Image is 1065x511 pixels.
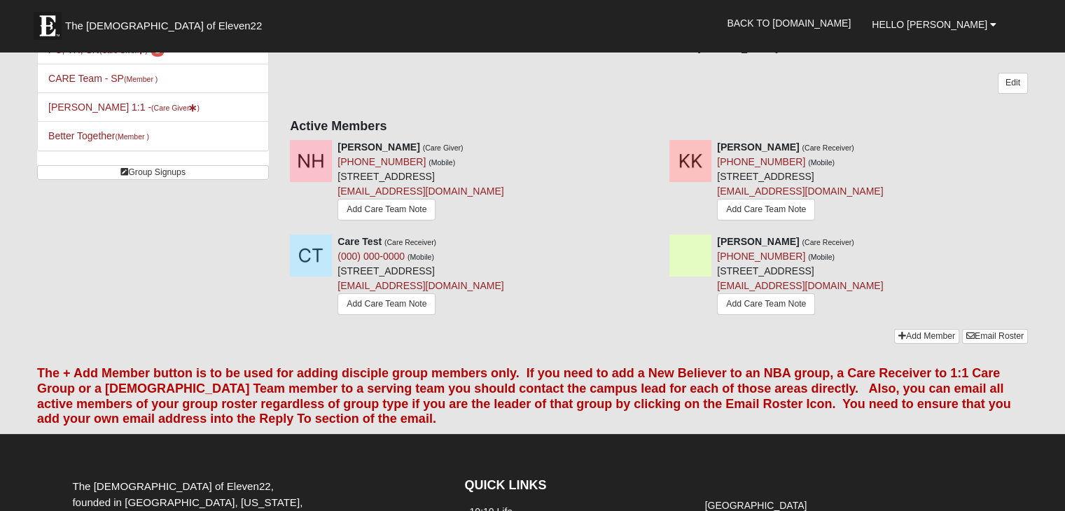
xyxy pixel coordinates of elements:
[717,141,799,153] strong: [PERSON_NAME]
[337,185,503,197] a: [EMAIL_ADDRESS][DOMAIN_NAME]
[337,236,382,247] strong: Care Test
[808,158,835,167] small: (Mobile)
[861,7,1007,42] a: Hello [PERSON_NAME]
[998,73,1028,93] a: Edit
[802,238,854,246] small: (Care Receiver)
[34,12,62,40] img: Eleven22 logo
[290,119,1028,134] h4: Active Members
[384,238,436,246] small: (Care Receiver)
[337,156,426,167] a: [PHONE_NUMBER]
[337,199,436,220] a: Add Care Team Note
[464,478,678,493] h4: QUICK LINKS
[717,199,815,220] a: Add Care Team Note
[717,293,815,315] a: Add Care Team Note
[151,104,200,112] small: (Care Giver )
[337,280,503,291] a: [EMAIL_ADDRESS][DOMAIN_NAME]
[48,130,149,141] a: Better Together(Member )
[27,5,307,40] a: The [DEMOGRAPHIC_DATA] of Eleven22
[717,234,883,318] div: [STREET_ADDRESS]
[337,141,419,153] strong: [PERSON_NAME]
[337,234,503,318] div: [STREET_ADDRESS]
[429,158,455,167] small: (Mobile)
[717,156,805,167] a: [PHONE_NUMBER]
[408,253,434,261] small: (Mobile)
[37,366,1011,426] font: The + Add Member button is to be used for adding disciple group members only. If you need to add ...
[65,19,262,33] span: The [DEMOGRAPHIC_DATA] of Eleven22
[48,101,200,113] a: [PERSON_NAME] 1:1 -(Care Giver)
[717,251,805,262] a: [PHONE_NUMBER]
[423,143,464,152] small: (Care Giver)
[717,185,883,197] a: [EMAIL_ADDRESS][DOMAIN_NAME]
[337,251,405,262] a: (000) 000-0000
[337,140,503,224] div: [STREET_ADDRESS]
[894,329,959,344] a: Add Member
[116,132,149,141] small: (Member )
[717,140,883,224] div: [STREET_ADDRESS]
[717,280,883,291] a: [EMAIL_ADDRESS][DOMAIN_NAME]
[872,19,987,30] span: Hello [PERSON_NAME]
[48,73,158,84] a: CARE Team - SP(Member )
[337,293,436,315] a: Add Care Team Note
[962,329,1028,344] a: Email Roster
[124,75,158,83] small: (Member )
[717,236,799,247] strong: [PERSON_NAME]
[716,6,861,41] a: Back to [DOMAIN_NAME]
[37,165,269,180] a: Group Signups
[808,253,835,261] small: (Mobile)
[802,143,854,152] small: (Care Receiver)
